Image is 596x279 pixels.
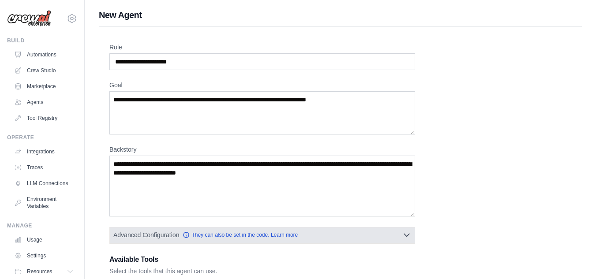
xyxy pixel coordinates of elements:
[109,81,415,89] label: Goal
[109,145,415,154] label: Backstory
[7,222,77,229] div: Manage
[11,111,77,125] a: Tool Registry
[11,79,77,93] a: Marketplace
[7,37,77,44] div: Build
[113,231,179,239] span: Advanced Configuration
[99,9,582,21] h1: New Agent
[109,43,415,52] label: Role
[11,160,77,175] a: Traces
[109,254,415,265] h3: Available Tools
[27,268,52,275] span: Resources
[11,48,77,62] a: Automations
[11,233,77,247] a: Usage
[183,231,298,238] a: They can also be set in the code. Learn more
[11,249,77,263] a: Settings
[11,264,77,279] button: Resources
[7,10,51,27] img: Logo
[7,134,77,141] div: Operate
[11,192,77,213] a: Environment Variables
[11,176,77,190] a: LLM Connections
[110,227,415,243] button: Advanced Configuration They can also be set in the code. Learn more
[11,95,77,109] a: Agents
[11,145,77,159] a: Integrations
[11,63,77,78] a: Crew Studio
[109,267,415,275] p: Select the tools that this agent can use.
